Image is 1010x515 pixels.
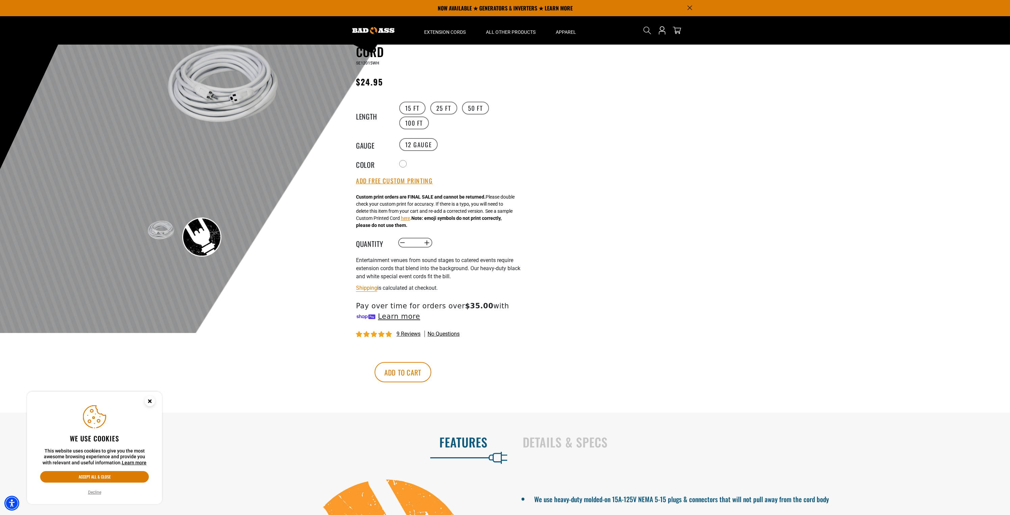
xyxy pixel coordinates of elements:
[40,448,149,466] p: This website uses cookies to give you the most awesome browsing experience and provide you with r...
[534,492,987,505] li: We use heavy-duty molded-on 15A-125V NEMA 5-15 plugs & connectors that will not pull away from th...
[399,138,438,151] label: 12 Gauge
[86,489,103,496] button: Decline
[462,102,489,114] label: 50 FT
[399,117,429,129] label: 100 FT
[138,392,162,413] button: Close this option
[356,76,383,88] span: $24.95
[414,16,476,45] summary: Extension Cords
[356,30,521,59] h1: Special Events Extension Cord
[352,27,394,34] img: Bad Ass Extension Cords
[27,392,162,505] aside: Cookie Consent
[430,102,457,114] label: 25 FT
[424,29,466,35] span: Extension Cords
[356,283,521,292] div: is calculated at checkout.
[122,460,146,465] a: This website uses cookies to give you the most awesome browsing experience and provide you with r...
[401,215,410,222] button: here
[4,496,19,511] div: Accessibility Menu
[556,29,576,35] span: Apparel
[40,434,149,443] h2: We use cookies
[141,217,181,246] img: white
[40,471,149,483] button: Accept all & close
[428,330,460,338] span: No questions
[672,26,682,34] a: cart
[356,194,486,200] strong: Custom print orders are FINAL SALE and cannot be returned.
[397,331,420,337] span: 9 reviews
[356,285,377,291] a: Shipping
[523,435,996,449] h2: Details & Specs
[356,331,393,338] span: 5.00 stars
[399,102,426,114] label: 15 FT
[356,61,379,66] span: SE12015WH
[14,435,488,449] h2: Features
[356,140,390,149] legend: Gauge
[356,215,501,228] strong: Note: emoji symbols do not print correctly, please do not use them.
[486,29,536,35] span: All Other Products
[356,177,433,185] button: Add Free Custom Printing
[356,238,390,247] label: Quantity
[657,16,667,45] a: Open this option
[182,217,221,257] img: black
[356,111,390,120] legend: Length
[356,159,390,168] legend: Color
[141,32,304,149] img: white
[546,16,586,45] summary: Apparel
[642,25,653,36] summary: Search
[356,256,521,281] p: Entertainment venues from sound stages to catered events require extension cords that blend into ...
[476,16,546,45] summary: All Other Products
[356,194,515,229] div: Please double check your custom print for accuracy. If there is a typo, you will need to delete t...
[375,362,431,382] button: Add to cart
